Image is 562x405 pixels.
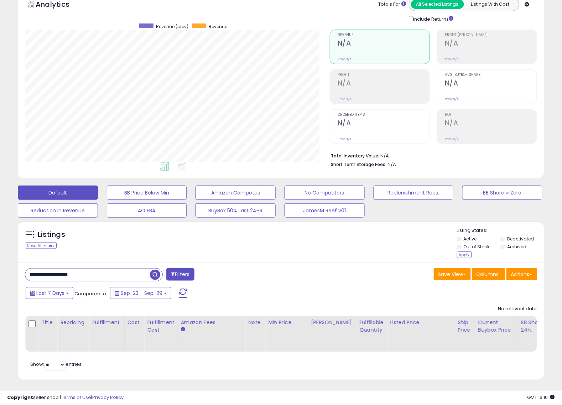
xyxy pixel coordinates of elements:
small: Prev: N/A [445,97,459,101]
button: AO FBA [107,203,187,218]
span: Columns [477,271,499,278]
div: Note [248,319,262,326]
span: Revenue [209,24,227,30]
div: No relevant data [498,306,537,312]
label: Out of Stock [463,244,489,250]
span: Compared to: [74,290,107,297]
small: Prev: N/A [445,137,459,141]
small: Prev: N/A [338,97,352,101]
small: Prev: N/A [445,57,459,61]
button: BB Share = Zero [462,186,542,200]
button: Amazon Competes [196,186,276,200]
div: Min Price [268,319,305,326]
span: Revenue [338,33,430,37]
h2: N/A [338,39,430,49]
label: Deactivated [508,236,534,242]
button: No Competitors [285,186,365,200]
div: Fulfillment [92,319,121,326]
div: Current Buybox Price [478,319,515,334]
div: Totals For [379,1,406,8]
label: Active [463,236,477,242]
button: Reduction in Revenue [18,203,98,218]
span: ROI [445,113,537,117]
button: Replenishment Recs. [374,186,454,200]
div: Repricing [60,319,86,326]
div: Amazon Fees [181,319,242,326]
span: Profit [338,73,430,77]
button: JamesM Reef v01 [285,203,365,218]
span: Ordered Items [338,113,430,117]
small: Prev: N/A [338,57,352,61]
button: BB Price Below Min [107,186,187,200]
h2: N/A [445,79,537,89]
small: Prev: N/A [338,137,352,141]
button: Actions [506,268,537,280]
div: BB Share 24h. [521,319,547,334]
h2: N/A [445,119,537,129]
strong: Copyright [7,394,33,401]
small: Amazon Fees. [181,326,185,333]
h2: N/A [338,79,430,89]
button: BuyBox 50% Last 24HR [196,203,276,218]
label: Archived [508,244,527,250]
a: Privacy Policy [92,394,124,401]
div: Listed Price [390,319,452,326]
h5: Listings [38,230,65,240]
span: Last 7 Days [36,290,64,297]
h2: N/A [445,39,537,49]
button: Default [18,186,98,200]
span: Show: entries [30,361,82,368]
span: 2025-10-7 16:10 GMT [527,394,555,401]
span: Sep-23 - Sep-29 [121,290,162,297]
h2: N/A [338,119,430,129]
div: [PERSON_NAME] [311,319,353,326]
span: Revenue (prev) [156,24,188,30]
div: seller snap | | [7,395,124,401]
a: Terms of Use [61,394,91,401]
div: Apply [457,251,472,258]
button: Sep-23 - Sep-29 [110,287,171,299]
button: Save View [434,268,471,280]
p: Listing States: [457,227,545,234]
span: N/A [387,161,396,168]
button: Last 7 Days [26,287,73,299]
button: Filters [166,268,194,281]
div: Fulfillable Quantity [359,319,384,334]
span: Profit [PERSON_NAME] [445,33,537,37]
div: Ship Price [458,319,472,334]
div: Title [41,319,54,326]
li: N/A [331,151,532,160]
button: Columns [472,268,505,280]
div: Fulfillment Cost [147,319,175,334]
div: Clear All Filters [25,242,57,249]
b: Total Inventory Value: [331,153,379,159]
span: Avg. Buybox Share [445,73,537,77]
b: Short Term Storage Fees: [331,161,386,167]
div: Cost [128,319,141,326]
div: Include Returns [404,15,462,22]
